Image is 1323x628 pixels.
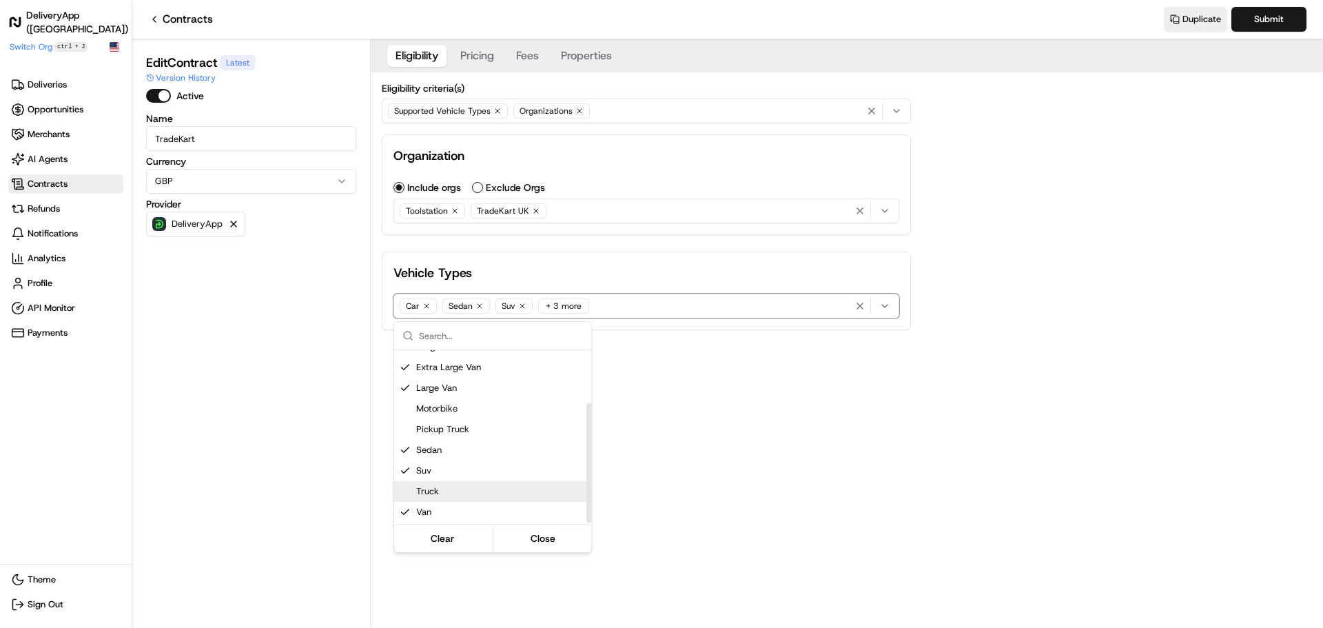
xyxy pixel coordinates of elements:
span: Van [416,506,586,518]
span: Pickup Truck [416,423,586,436]
span: Large Van [416,382,586,394]
input: Search... [419,322,583,350]
div: Suggestions [394,350,591,552]
span: Extra Large Van [416,361,586,374]
span: Truck [416,485,586,498]
span: Motorbike [416,403,586,415]
button: Clear [396,529,490,548]
span: Suv [416,465,586,477]
button: Close [496,529,591,548]
span: Sedan [416,444,586,456]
